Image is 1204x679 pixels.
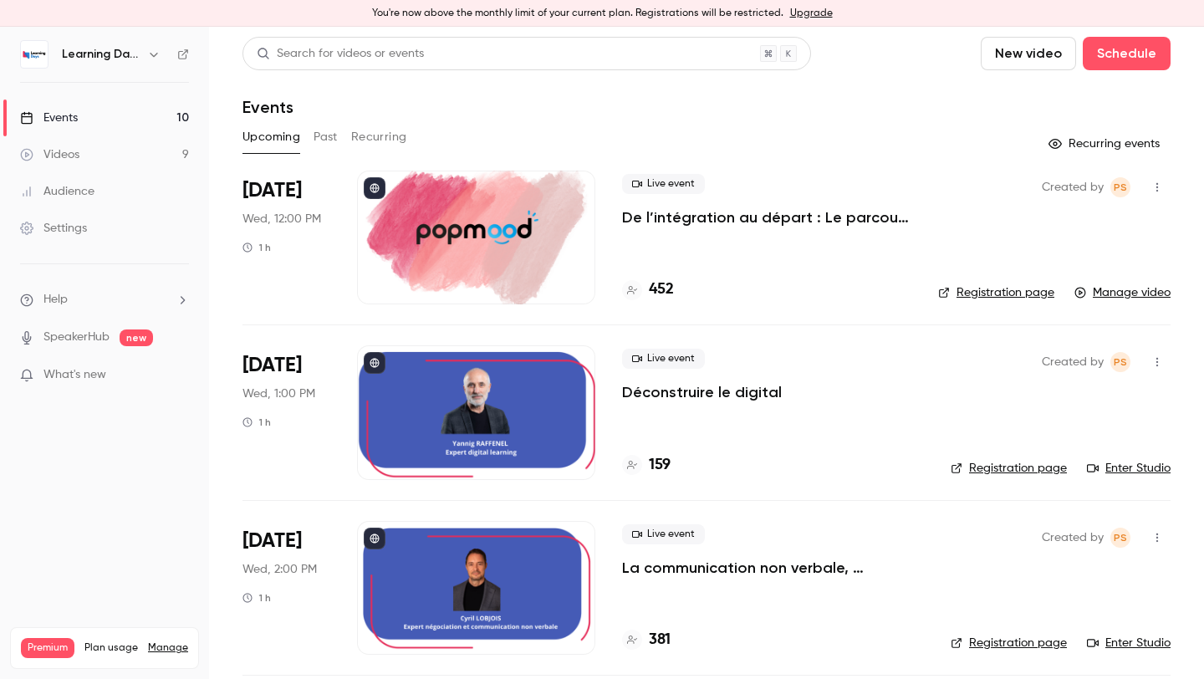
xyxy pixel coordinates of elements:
img: Learning Days [21,41,48,68]
div: Audience [20,183,94,200]
span: PS [1114,177,1127,197]
iframe: Noticeable Trigger [169,368,189,383]
a: Registration page [951,635,1067,651]
h4: 381 [649,629,671,651]
a: 381 [622,629,671,651]
span: [DATE] [242,177,302,204]
a: SpeakerHub [43,329,110,346]
button: Recurring events [1041,130,1171,157]
a: 159 [622,454,671,477]
span: Wed, 1:00 PM [242,385,315,402]
span: [DATE] [242,352,302,379]
span: Prad Selvarajah [1110,352,1130,372]
div: Oct 8 Wed, 2:00 PM (Europe/Paris) [242,521,330,655]
a: Registration page [951,460,1067,477]
span: PS [1114,528,1127,548]
div: Oct 8 Wed, 12:00 PM (Europe/Paris) [242,171,330,304]
button: Recurring [351,124,407,151]
div: Oct 8 Wed, 1:00 PM (Europe/Paris) [242,345,330,479]
span: [DATE] [242,528,302,554]
h4: 452 [649,278,674,301]
div: Events [20,110,78,126]
div: Videos [20,146,79,163]
span: new [120,329,153,346]
a: Enter Studio [1087,460,1171,477]
a: Enter Studio [1087,635,1171,651]
h6: Learning Days [62,46,140,63]
span: Premium [21,638,74,658]
div: Settings [20,220,87,237]
div: 1 h [242,241,271,254]
a: Registration page [938,284,1054,301]
span: Created by [1042,352,1104,372]
span: Live event [622,174,705,194]
a: De l’intégration au départ : Le parcours collaborateur comme moteur de fidélité et de performance [622,207,911,227]
span: Prad Selvarajah [1110,177,1130,197]
a: Manage [148,641,188,655]
a: Manage video [1074,284,1171,301]
a: Déconstruire le digital [622,382,782,402]
span: Wed, 2:00 PM [242,561,317,578]
div: 1 h [242,591,271,605]
h1: Events [242,97,293,117]
button: Upcoming [242,124,300,151]
span: Created by [1042,177,1104,197]
span: What's new [43,366,106,384]
a: Upgrade [790,7,833,20]
span: PS [1114,352,1127,372]
span: Plan usage [84,641,138,655]
span: Created by [1042,528,1104,548]
span: Live event [622,349,705,369]
li: help-dropdown-opener [20,291,189,309]
a: La communication non verbale, comprendre au delà des mots pour installer la confiance [622,558,924,578]
button: New video [981,37,1076,70]
span: Wed, 12:00 PM [242,211,321,227]
h4: 159 [649,454,671,477]
button: Schedule [1083,37,1171,70]
span: Help [43,291,68,309]
div: Search for videos or events [257,45,424,63]
div: 1 h [242,416,271,429]
span: Prad Selvarajah [1110,528,1130,548]
a: 452 [622,278,674,301]
button: Past [314,124,338,151]
span: Live event [622,524,705,544]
